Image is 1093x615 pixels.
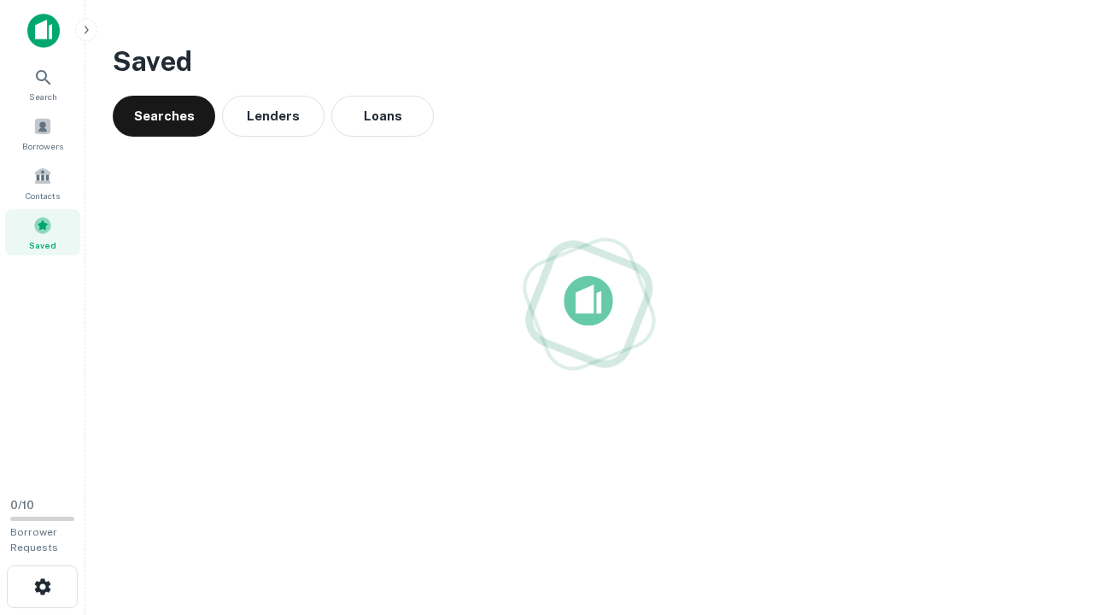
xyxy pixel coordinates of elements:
[113,41,1066,82] h3: Saved
[113,96,215,137] button: Searches
[26,189,60,202] span: Contacts
[29,238,56,252] span: Saved
[331,96,434,137] button: Loans
[27,14,60,48] img: capitalize-icon.png
[29,90,57,103] span: Search
[5,160,80,206] a: Contacts
[222,96,324,137] button: Lenders
[5,209,80,255] a: Saved
[10,526,58,553] span: Borrower Requests
[5,110,80,156] a: Borrowers
[5,61,80,107] a: Search
[1008,478,1093,560] iframe: Chat Widget
[22,139,63,153] span: Borrowers
[10,499,34,512] span: 0 / 10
